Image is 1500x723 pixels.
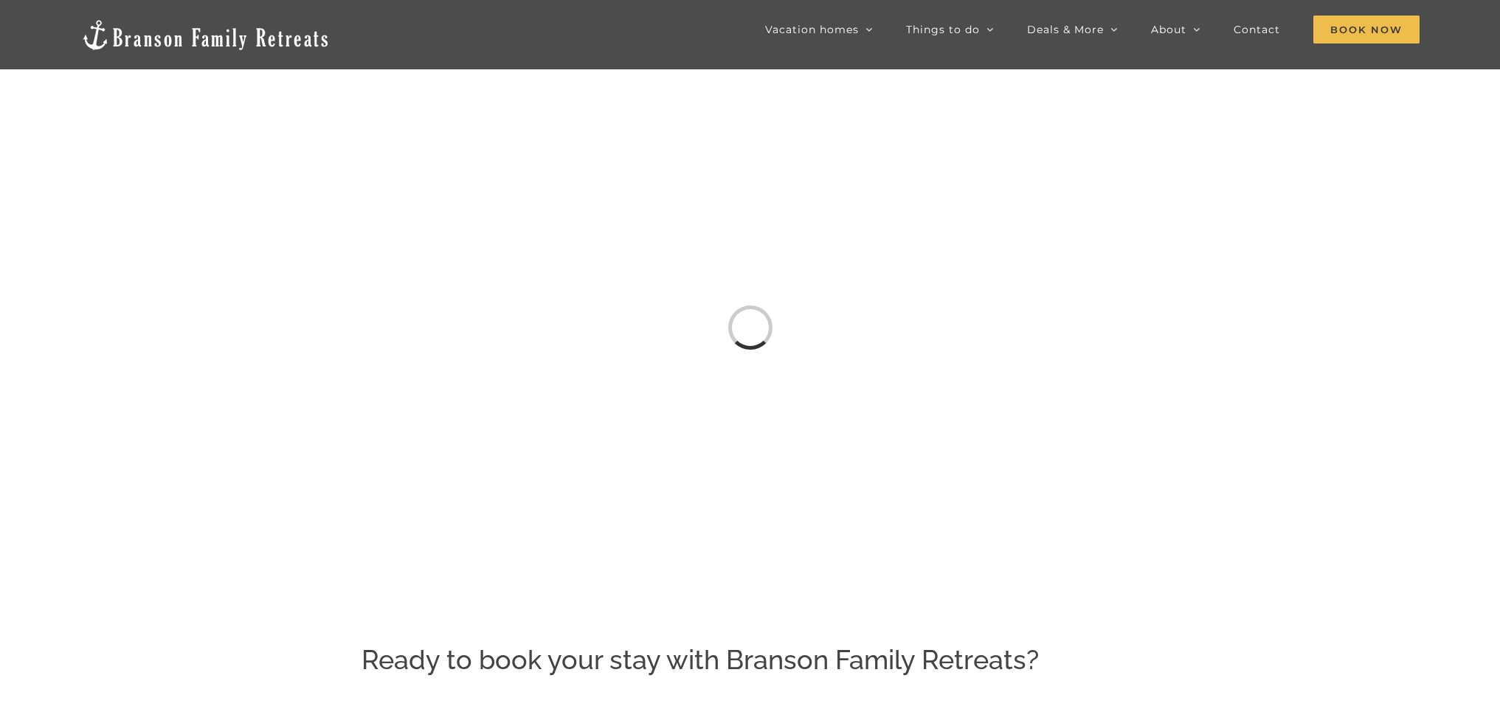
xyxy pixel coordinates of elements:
span: Deals & More [1027,24,1104,35]
a: Things to do [906,15,994,44]
span: Vacation homes [765,24,859,35]
a: About [1151,15,1200,44]
a: Contact [1234,15,1280,44]
h2: Ready to book your stay with Branson Family Retreats? [362,641,1138,678]
a: Vacation homes [765,15,873,44]
span: Contact [1234,24,1280,35]
span: About [1151,24,1186,35]
div: Loading... [728,305,773,350]
span: Things to do [906,24,980,35]
nav: Main Menu [765,15,1420,44]
a: Book Now [1313,15,1420,44]
a: Deals & More [1027,15,1118,44]
img: Branson Family Retreats Logo [80,18,331,52]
